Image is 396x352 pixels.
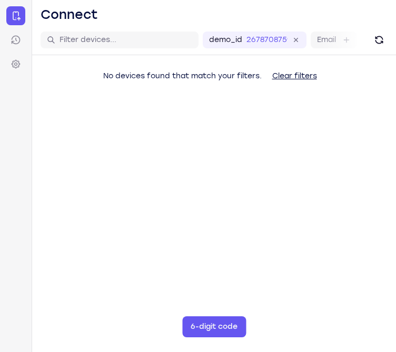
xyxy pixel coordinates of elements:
[103,71,262,80] span: No devices found that match your filters.
[60,35,192,45] input: Filter devices...
[209,35,242,45] label: demo_id
[6,30,25,49] a: Sessions
[182,316,246,337] button: 6-digit code
[264,66,325,87] button: Clear filters
[371,32,388,48] button: Refresh
[6,6,25,25] a: Connect
[6,55,25,74] a: Settings
[41,6,98,23] h1: Connect
[317,35,336,45] label: Email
